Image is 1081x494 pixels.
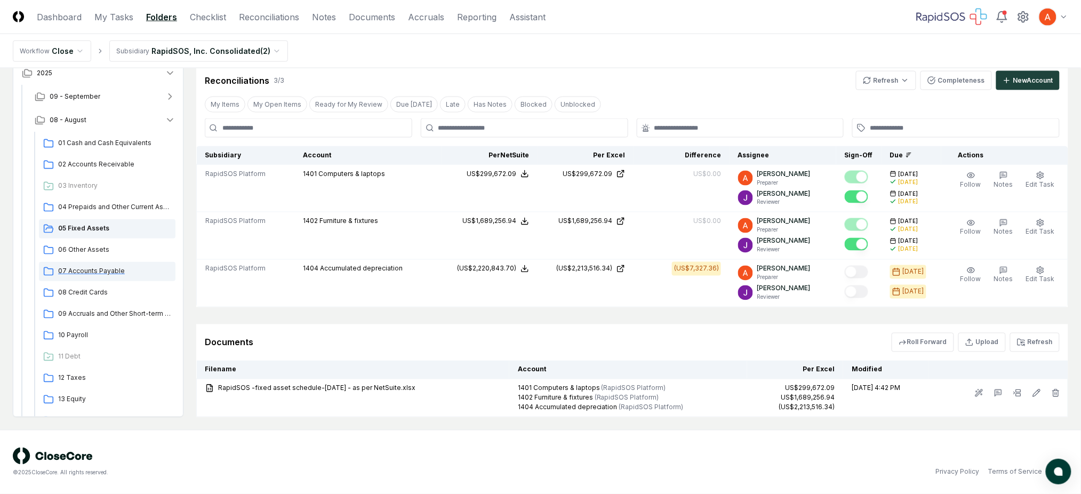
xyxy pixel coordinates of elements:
p: Reviewer [757,293,811,301]
span: 11 Debt [58,352,171,361]
span: 08 - August [50,115,86,125]
span: 04 Prepaids and Other Current Assets [58,202,171,212]
p: [PERSON_NAME] [757,189,811,198]
a: Checklist [190,11,226,23]
button: 09 - September [26,85,184,108]
button: Mark complete [845,171,868,184]
div: [DATE] [899,178,918,186]
span: Notes [994,275,1013,283]
a: 04 Prepaids and Other Current Assets [39,198,175,217]
div: 1402 Furniture & fixtures [518,393,739,403]
span: Notes [994,228,1013,236]
a: 01 Cash and Cash Equivalents [39,134,175,153]
div: (US$2,213,516.34) [779,403,835,412]
a: 07 Accounts Payable [39,262,175,281]
span: Edit Task [1026,275,1055,283]
button: NewAccount [996,71,1060,90]
div: [DATE] [899,226,918,234]
span: [DATE] [899,237,918,245]
div: (US$2,213,516.34) [556,264,612,274]
span: 12 Taxes [58,373,171,383]
a: US$299,672.09 [546,169,625,179]
a: My Tasks [94,11,133,23]
a: 10 Payroll [39,326,175,345]
img: ACg8ocKTC56tjQR6-o9bi8poVV4j_qMfO6M0RniyL9InnBgkmYdNig=s96-c [738,285,753,300]
p: [PERSON_NAME] [757,169,811,179]
a: Privacy Policy [936,467,980,477]
div: 3 / 3 [274,76,284,85]
div: (US$2,220,843.70) [457,264,516,274]
span: 02 Accounts Receivable [58,160,171,169]
span: RapidSOS Platform [205,169,266,179]
div: US$0.00 [693,217,721,226]
button: Mark complete [845,285,868,298]
button: Due Today [390,97,438,113]
div: US$1,689,256.94 [462,217,516,226]
a: RapidSOS -fixed asset schedule-[DATE] - as per NetSuite.xlsx [205,384,501,393]
a: 06 Other Assets [39,241,175,260]
span: 2025 [37,68,52,78]
nav: breadcrumb [13,41,288,62]
p: Preparer [757,179,811,187]
div: US$1,689,256.94 [558,217,612,226]
button: US$299,672.09 [467,169,529,179]
p: Preparer [757,274,811,282]
button: My Items [205,97,245,113]
td: [DATE] 4:42 PM [843,379,928,417]
span: Follow [960,228,981,236]
span: 05 Fixed Assets [58,224,171,233]
span: ( RapidSOS Platform ) [619,403,684,411]
span: Notes [994,180,1013,188]
button: Follow [958,169,983,192]
a: 05 Fixed Assets [39,219,175,238]
button: Notes [992,217,1015,239]
span: 1402 [303,217,318,225]
a: 11 Debt [39,347,175,366]
img: ACg8ocK3mdmu6YYpaRl40uhUUGu9oxSxFSb1vbjsnEih2JuwAH1PGA=s96-c [1039,9,1056,26]
p: Reviewer [757,198,811,206]
span: Edit Task [1026,180,1055,188]
span: Computers & laptops [318,170,385,178]
div: [DATE] [903,267,924,277]
img: Logo [13,11,24,22]
button: atlas-launcher [1046,459,1071,484]
a: Reconciliations [239,11,299,23]
span: 03 Inventory [58,181,171,190]
button: Refresh [856,71,916,90]
button: (US$2,220,843.70) [457,264,529,274]
button: Has Notes [468,97,513,113]
button: Unblocked [555,97,601,113]
a: Documents [349,11,395,23]
div: [DATE] [899,198,918,206]
div: (US$7,327.36) [674,264,719,274]
button: 2025 [13,61,184,85]
img: ACg8ocKTC56tjQR6-o9bi8poVV4j_qMfO6M0RniyL9InnBgkmYdNig=s96-c [738,238,753,253]
th: Sign-Off [836,146,882,165]
a: 03 Inventory [39,177,175,196]
span: 14 Revenue [58,416,171,425]
button: Edit Task [1024,264,1057,286]
button: Refresh [1010,333,1060,352]
div: Account [303,150,433,160]
button: US$1,689,256.94 [462,217,529,226]
span: 06 Other Assets [58,245,171,254]
div: [DATE] [899,245,918,253]
span: ( RapidSOS Platform ) [602,384,666,392]
button: Completeness [920,71,992,90]
button: Late [440,97,466,113]
a: Notes [312,11,336,23]
button: 08 - August [26,108,184,132]
a: Dashboard [37,11,82,23]
span: Follow [960,180,981,188]
span: Accumulated depreciation [320,265,403,273]
button: Upload [958,333,1006,352]
a: (US$2,213,516.34) [546,264,625,274]
div: US$299,672.09 [467,169,516,179]
img: ACg8ocK3mdmu6YYpaRl40uhUUGu9oxSxFSb1vbjsnEih2JuwAH1PGA=s96-c [738,266,753,281]
button: Mark complete [845,218,868,231]
span: 13 Equity [58,394,171,404]
th: Per Excel [538,146,634,165]
div: Due [890,150,933,160]
a: Accruals [408,11,444,23]
th: Subsidiary [197,146,294,165]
